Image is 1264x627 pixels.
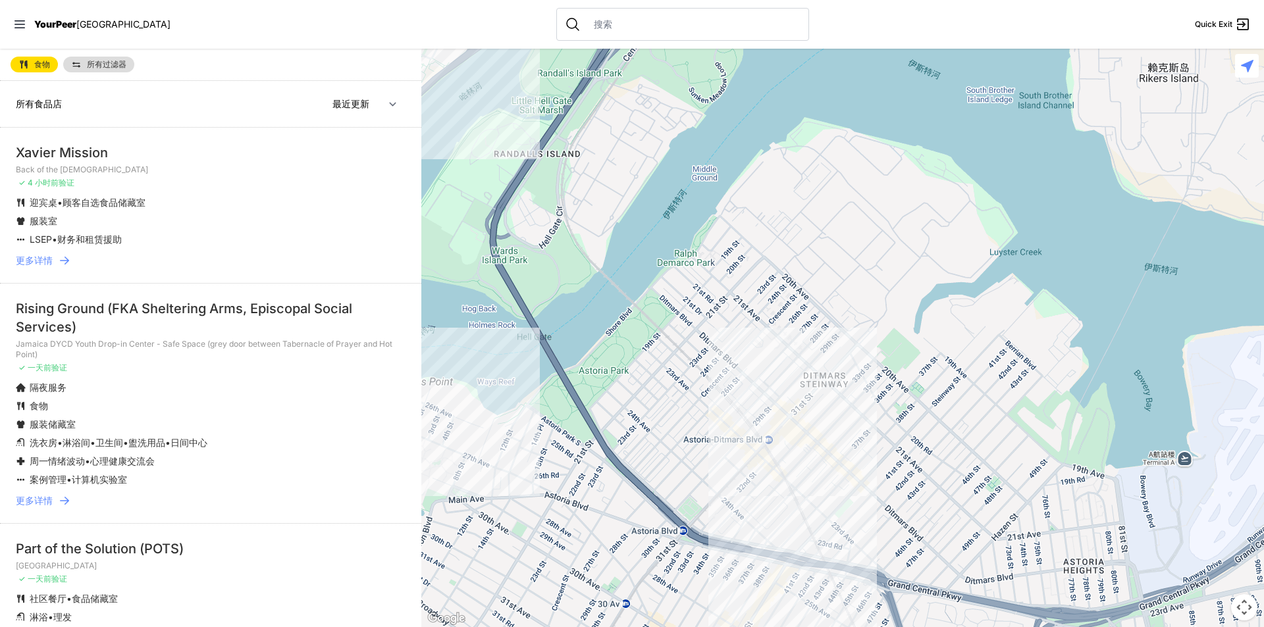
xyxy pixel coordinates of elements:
[30,455,85,466] font: 周一情绪波动
[30,474,66,485] font: 案例管理
[16,339,406,360] p: Jamaica DYCD Youth Drop-in Center - Safe Space (grey door between Tabernacle of Prayer and Hot Po...
[425,610,468,627] a: 在 Google 地图中打开此区域（会打开一个新窗口）
[16,143,406,162] div: Xavier Mission
[30,197,57,208] font: 迎宾桌
[16,494,406,507] a: 更多详情
[57,234,122,245] font: 财务和租赁援助
[66,474,72,485] font: •
[63,57,134,72] a: 所有过滤器
[57,437,63,448] font: •
[1231,594,1257,620] button: 地图镜头控件
[30,418,76,430] font: 服装储藏室
[11,57,58,72] a: 食物
[18,363,26,372] font: ✓
[128,437,165,448] font: 盥洗用品
[90,437,95,448] font: •
[123,437,128,448] font: •
[30,215,57,226] font: 服装室
[30,400,48,411] font: 食物
[28,178,74,188] font: 4 小时前验证
[30,611,48,622] font: 淋浴
[90,455,155,466] font: 心理健康交流会
[34,18,76,30] span: YourPeer
[16,561,406,571] p: [GEOGRAPHIC_DATA]
[66,593,72,604] font: •
[72,474,127,485] font: 计算机实验室
[16,299,406,336] div: Rising Ground (FKA Sheltering Arms, Episcopal Social Services)
[63,437,90,448] font: 淋浴间
[165,437,171,448] font: •
[63,197,145,208] font: 顾客自选食品储藏室
[30,234,52,245] font: LSEP
[48,611,53,622] font: •
[171,437,207,448] font: 日间中心
[28,574,67,584] font: 一天前验证
[57,197,63,208] font: •
[16,254,406,267] a: 更多详情
[18,574,26,584] font: ✓
[72,593,118,604] font: 食品储藏室
[34,20,171,28] a: YourPeer[GEOGRAPHIC_DATA]
[16,98,62,109] font: 所有食品店
[1195,19,1232,30] span: Quick Exit
[87,59,126,69] font: 所有过滤器
[425,610,468,627] img: Google
[30,593,66,604] font: 社区餐厅
[30,382,66,393] font: 隔夜服务
[85,455,90,466] font: •
[16,539,406,558] div: Part of the Solution (POTS)
[16,495,53,506] font: 更多详情
[95,437,123,448] font: 卫生间
[53,611,72,622] font: 理发
[18,178,26,188] font: ✓
[52,234,57,245] font: •
[30,437,57,448] font: 洗衣房
[28,363,67,372] font: 一天前验证
[34,59,50,69] font: 食物
[16,255,53,266] font: 更多详情
[76,18,171,30] span: [GEOGRAPHIC_DATA]
[1195,16,1251,32] a: Quick Exit
[586,18,801,31] input: 搜索
[16,164,406,175] p: Back of the [DEMOGRAPHIC_DATA]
